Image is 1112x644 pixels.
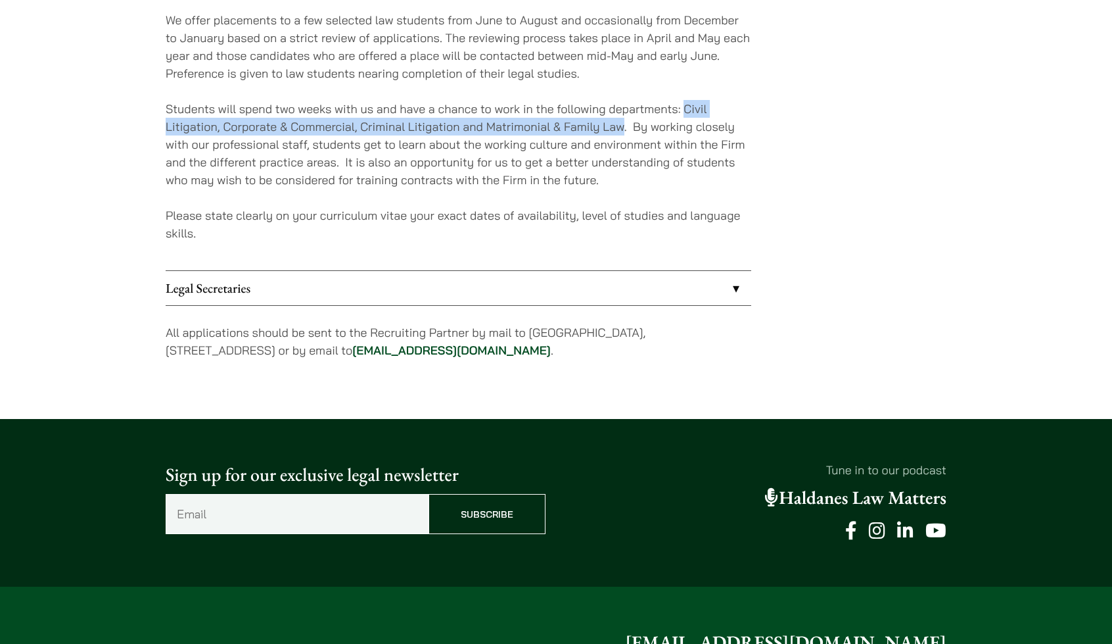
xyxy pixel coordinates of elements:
input: Email [166,494,429,534]
p: Sign up for our exclusive legal newsletter [166,461,545,489]
p: We offer placements to a few selected law students from June to August and occasionally from Dece... [166,11,751,82]
a: Legal Secretaries [166,271,751,305]
input: Subscribe [429,494,545,534]
p: Tune in to our podcast [567,461,946,479]
div: Internships [166,1,751,270]
p: Students will spend two weeks with us and have a chance to work in the following departments: Civ... [166,100,751,189]
p: All applications should be sent to the Recruiting Partner by mail to [GEOGRAPHIC_DATA], [STREET_A... [166,324,751,359]
a: Haldanes Law Matters [765,486,946,510]
a: [EMAIL_ADDRESS][DOMAIN_NAME] [352,343,551,358]
p: Please state clearly on your curriculum vitae your exact dates of availability, level of studies ... [166,207,751,242]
